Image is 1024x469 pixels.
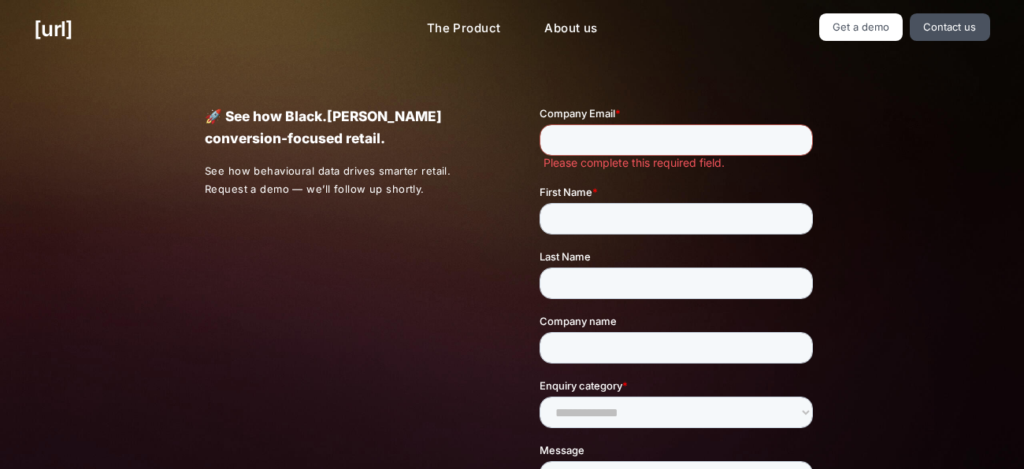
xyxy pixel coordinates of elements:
[205,105,484,150] p: 🚀 See how Black.[PERSON_NAME] conversion-focused retail.
[205,162,485,198] p: See how behavioural data drives smarter retail. Request a demo — we’ll follow up shortly.
[910,13,990,41] a: Contact us
[819,13,903,41] a: Get a demo
[414,13,514,44] a: The Product
[532,13,610,44] a: About us
[34,13,72,44] a: [URL]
